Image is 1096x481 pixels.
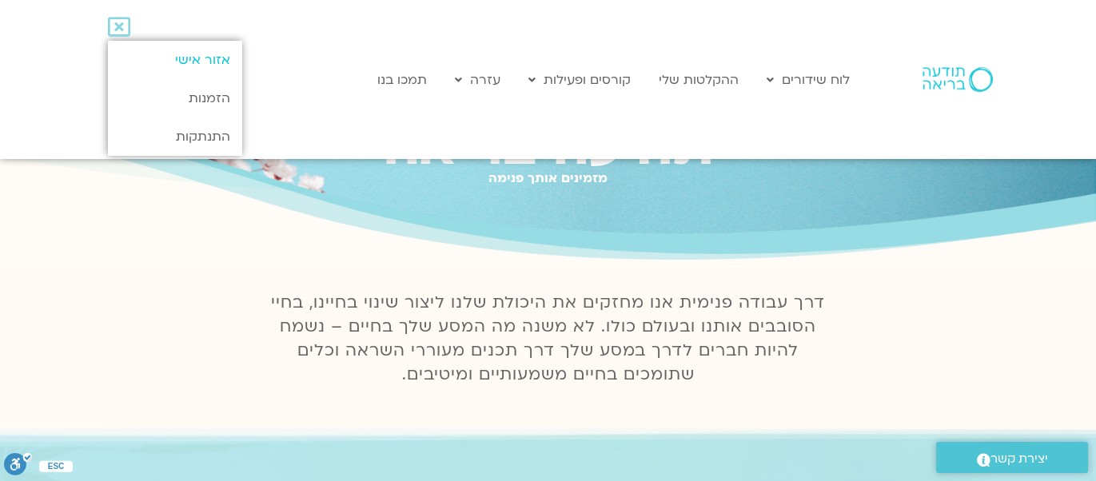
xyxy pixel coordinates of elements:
a: התנתקות [108,117,241,156]
a: אזור אישי [108,41,241,79]
img: תודעה בריאה [923,67,993,91]
a: קורסים ופעילות [520,65,639,95]
a: תמכו בנו [369,65,435,95]
a: הזמנות [108,79,241,117]
p: דרך עבודה פנימית אנו מחזקים את היכולת שלנו ליצור שינוי בחיינו, בחיי הסובבים אותנו ובעולם כולו. לא... [262,291,835,387]
a: יצירת קשר [936,442,1088,473]
a: לוח שידורים [759,65,858,95]
span: יצירת קשר [990,448,1048,470]
a: ההקלטות שלי [651,65,747,95]
a: עזרה [447,65,508,95]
